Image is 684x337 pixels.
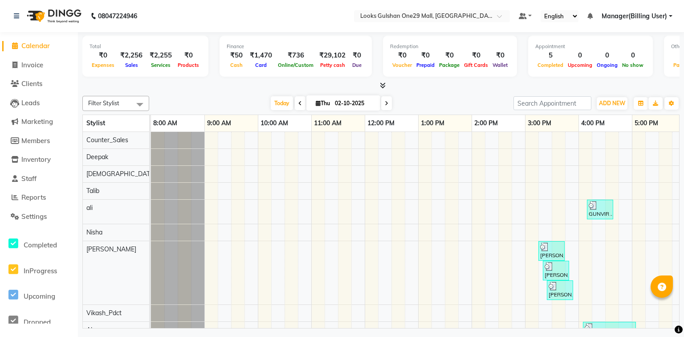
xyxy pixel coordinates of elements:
[21,99,40,107] span: Leads
[597,97,627,110] button: ADD NEW
[90,50,117,61] div: ₹0
[24,241,57,249] span: Completed
[535,62,566,68] span: Completed
[271,96,293,110] span: Today
[490,50,510,61] div: ₹0
[2,174,76,184] a: Staff
[253,62,269,68] span: Card
[86,153,108,161] span: Deepak
[205,117,233,130] a: 9:00 AM
[365,117,397,130] a: 12:00 PM
[21,61,43,69] span: Invoice
[414,62,437,68] span: Prepaid
[414,50,437,61] div: ₹0
[2,98,76,108] a: Leads
[276,62,316,68] span: Online/Custom
[21,136,50,145] span: Members
[602,12,667,21] span: Manager(Billing User)
[117,50,146,61] div: ₹2,256
[175,50,201,61] div: ₹0
[146,50,175,61] div: ₹2,255
[258,117,290,130] a: 10:00 AM
[227,50,246,61] div: ₹50
[599,100,625,107] span: ADD NEW
[86,119,105,127] span: Stylist
[594,62,620,68] span: Ongoing
[2,136,76,146] a: Members
[86,326,101,334] span: Alam
[21,212,47,221] span: Settings
[513,96,591,110] input: Search Appointment
[2,117,76,127] a: Marketing
[227,43,365,50] div: Finance
[313,100,332,107] span: Thu
[86,187,99,195] span: Talib
[620,50,646,61] div: 0
[2,79,76,89] a: Clients
[647,301,675,328] iframe: chat widget
[594,50,620,61] div: 0
[588,201,612,218] div: GUNVIR ., TK04, 04:10 PM-04:40 PM, Stylist Cut(M) (₹700)
[579,117,607,130] a: 4:00 PM
[316,50,349,61] div: ₹29,102
[151,117,179,130] a: 8:00 AM
[350,62,364,68] span: Due
[98,4,137,29] b: 08047224946
[390,43,510,50] div: Redemption
[90,62,117,68] span: Expenses
[525,117,554,130] a: 3:00 PM
[544,262,568,279] div: [PERSON_NAME] ., TK02, 03:20 PM-03:50 PM, Upperlip Threading (₹80)
[175,62,201,68] span: Products
[312,117,344,130] a: 11:00 AM
[566,50,594,61] div: 0
[535,50,566,61] div: 5
[2,212,76,222] a: Settings
[490,62,510,68] span: Wallet
[2,41,76,51] a: Calendar
[539,242,564,259] div: [PERSON_NAME] ., TK01, 03:15 PM-03:45 PM, Eyebrows & Upperlips (₹100)
[90,43,201,50] div: Total
[21,174,37,183] span: Staff
[390,50,414,61] div: ₹0
[21,155,51,164] span: Inventory
[535,43,646,50] div: Appointment
[86,170,156,178] span: [DEMOGRAPHIC_DATA]
[548,282,572,299] div: [PERSON_NAME] ., TK03, 03:25 PM-03:55 PM, Upperlip Threading (₹80)
[86,309,122,317] span: Vikash_Pdct
[437,62,462,68] span: Package
[276,50,316,61] div: ₹736
[472,117,500,130] a: 2:00 PM
[419,117,447,130] a: 1:00 PM
[2,193,76,203] a: Reports
[632,117,660,130] a: 5:00 PM
[246,50,276,61] div: ₹1,470
[21,41,50,50] span: Calendar
[462,50,490,61] div: ₹0
[620,62,646,68] span: No show
[86,228,102,236] span: Nisha
[332,97,377,110] input: 2025-10-02
[2,155,76,165] a: Inventory
[390,62,414,68] span: Voucher
[24,292,55,300] span: Upcoming
[462,62,490,68] span: Gift Cards
[21,193,46,201] span: Reports
[21,79,42,88] span: Clients
[21,117,53,126] span: Marketing
[86,245,136,253] span: [PERSON_NAME]
[228,62,245,68] span: Cash
[86,136,128,144] span: Counter_Sales
[318,62,347,68] span: Petty cash
[24,267,57,275] span: InProgress
[566,62,594,68] span: Upcoming
[349,50,365,61] div: ₹0
[88,99,119,107] span: Filter Stylist
[149,62,173,68] span: Services
[437,50,462,61] div: ₹0
[23,4,84,29] img: logo
[123,62,140,68] span: Sales
[86,204,93,212] span: ali
[2,60,76,70] a: Invoice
